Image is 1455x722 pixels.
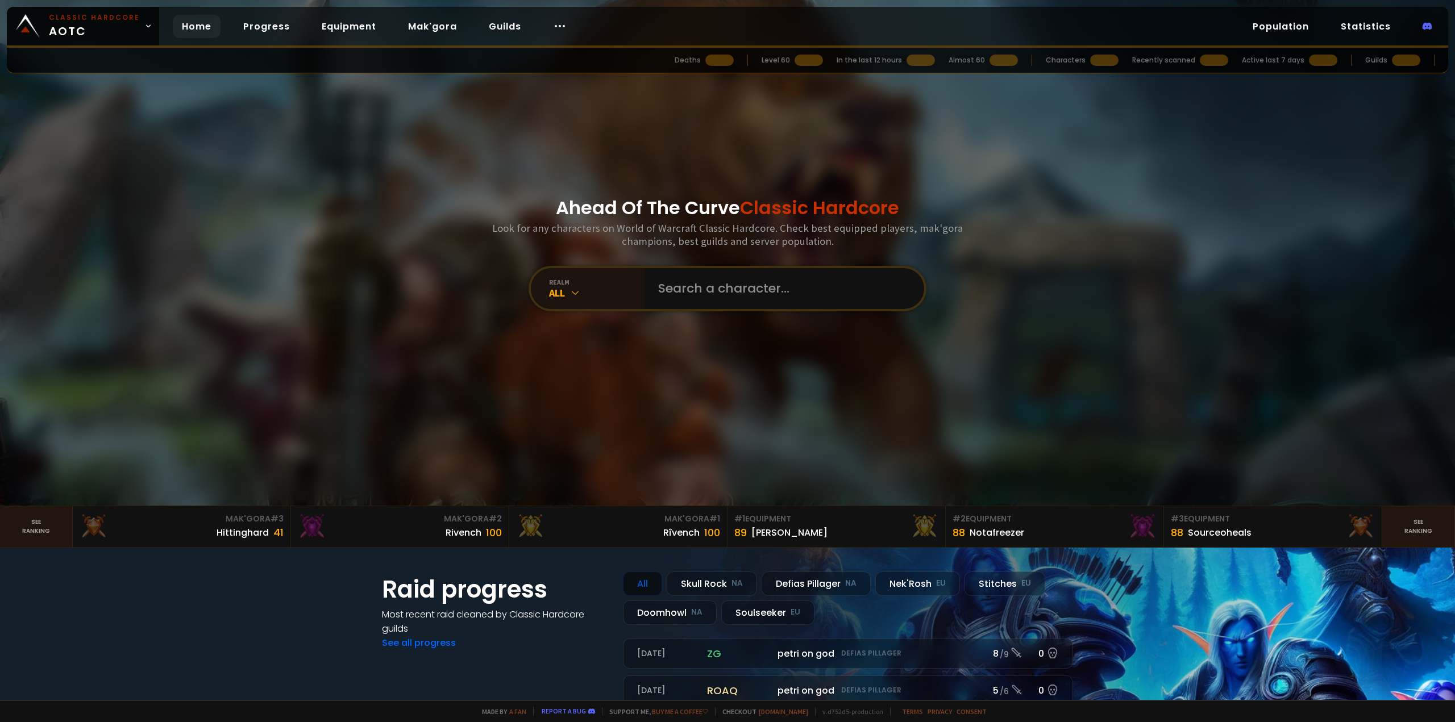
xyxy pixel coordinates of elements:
a: See all progress [382,636,456,649]
a: Terms [902,707,923,716]
a: Equipment [313,15,385,38]
span: AOTC [49,12,140,40]
a: Statistics [1332,15,1400,38]
input: Search a character... [651,268,911,309]
small: EU [936,578,946,589]
a: #3Equipment88Sourceoheals [1164,506,1382,547]
span: # 2 [489,513,502,524]
div: Guilds [1365,55,1387,65]
h3: Look for any characters on World of Warcraft Classic Hardcore. Check best equipped players, mak'g... [488,222,967,248]
div: Mak'Gora [516,513,720,525]
span: # 1 [734,513,745,524]
span: # 3 [271,513,284,524]
a: a fan [509,707,526,716]
div: 88 [953,525,965,540]
div: Skull Rock [667,571,757,596]
div: Active last 7 days [1242,55,1304,65]
h1: Raid progress [382,571,609,607]
a: [DATE]zgpetri on godDefias Pillager8 /90 [623,638,1073,669]
a: [DOMAIN_NAME] [759,707,808,716]
span: # 3 [1171,513,1184,524]
div: Deaths [675,55,701,65]
div: 41 [273,525,284,540]
a: Seeranking [1382,506,1455,547]
a: Population [1244,15,1318,38]
div: Defias Pillager [762,571,871,596]
div: Characters [1046,55,1086,65]
div: Equipment [734,513,938,525]
div: All [623,571,662,596]
div: 88 [1171,525,1183,540]
div: Sourceoheals [1188,525,1252,540]
div: 89 [734,525,747,540]
h1: Ahead Of The Curve [556,194,899,222]
span: Classic Hardcore [740,195,899,220]
div: realm [549,278,645,286]
a: #2Equipment88Notafreezer [946,506,1164,547]
a: Privacy [928,707,952,716]
h4: Most recent raid cleaned by Classic Hardcore guilds [382,607,609,636]
a: Mak'Gora#1Rîvench100 [509,506,727,547]
a: Mak'Gora#3Hittinghard41 [73,506,291,547]
small: EU [791,607,800,618]
a: Home [173,15,221,38]
a: Guilds [480,15,530,38]
div: Equipment [1171,513,1375,525]
div: In the last 12 hours [837,55,902,65]
a: Report a bug [542,707,586,715]
small: Classic Hardcore [49,12,140,23]
div: Almost 60 [949,55,985,65]
span: Made by [475,707,526,716]
div: Level 60 [762,55,790,65]
small: NA [691,607,702,618]
div: Doomhowl [623,600,717,625]
div: Mak'Gora [80,513,284,525]
a: Mak'gora [399,15,466,38]
div: All [549,286,645,299]
span: # 2 [953,513,966,524]
div: Equipment [953,513,1157,525]
small: EU [1021,578,1031,589]
div: Mak'Gora [298,513,502,525]
a: Buy me a coffee [652,707,708,716]
div: 100 [486,525,502,540]
div: Notafreezer [970,525,1024,540]
div: Rivench [446,525,481,540]
a: Mak'Gora#2Rivench100 [291,506,509,547]
a: Classic HardcoreAOTC [7,7,159,45]
a: #1Equipment89[PERSON_NAME] [727,506,946,547]
div: Recently scanned [1132,55,1195,65]
div: Soulseeker [721,600,814,625]
a: Consent [957,707,987,716]
span: # 1 [709,513,720,524]
small: NA [731,578,743,589]
span: Checkout [715,707,808,716]
small: NA [845,578,857,589]
div: [PERSON_NAME] [751,525,828,540]
a: [DATE]roaqpetri on godDefias Pillager5 /60 [623,675,1073,706]
div: 100 [704,525,720,540]
a: Progress [234,15,299,38]
span: Support me, [602,707,708,716]
div: Hittinghard [217,525,269,540]
div: Nek'Rosh [875,571,960,596]
span: v. d752d5 - production [815,707,883,716]
div: Rîvench [663,525,700,540]
div: Stitches [965,571,1045,596]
